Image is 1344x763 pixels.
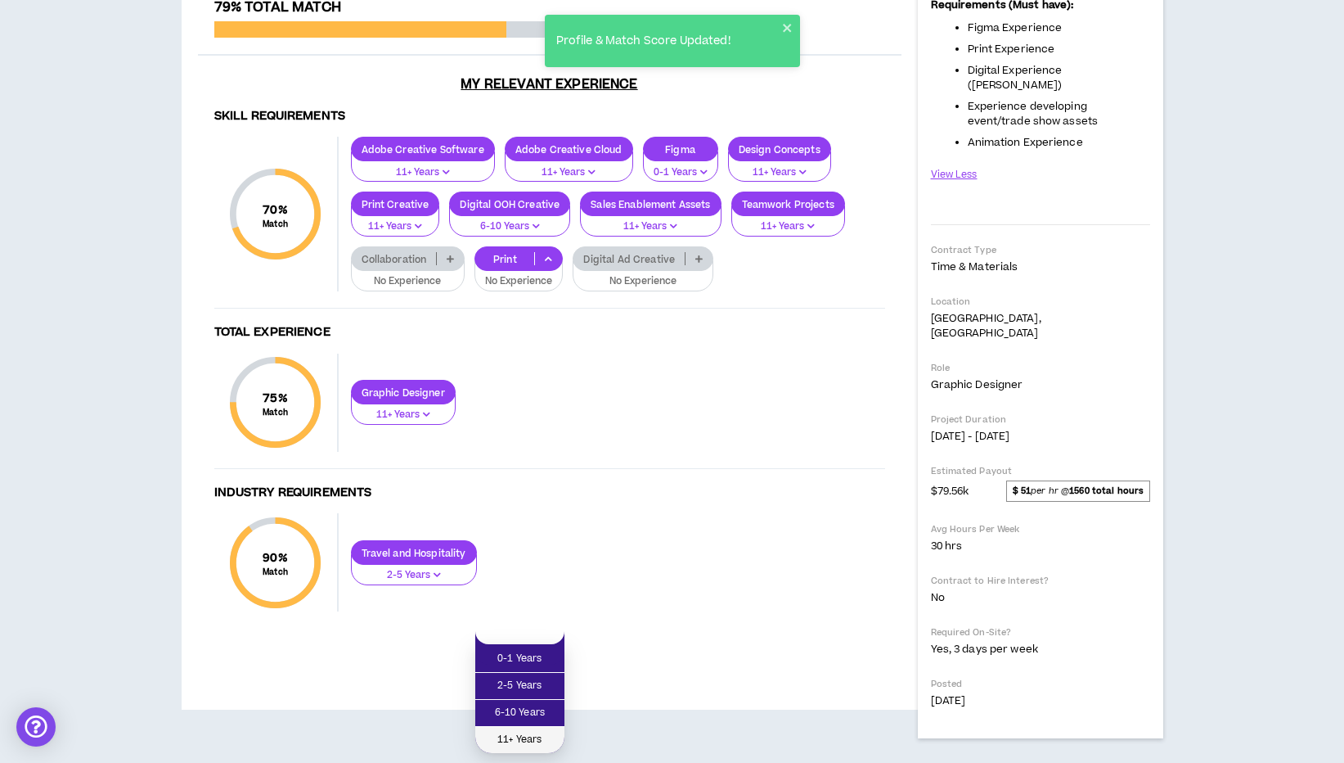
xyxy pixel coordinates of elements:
p: 11+ Years [515,165,623,180]
h4: Total Experience [214,325,885,341]
p: No [931,590,1150,605]
p: 11+ Years [362,219,429,234]
p: Location [931,296,1150,308]
button: 2-5 Years [351,554,477,585]
button: 0-1 Years [643,151,718,183]
span: 75 % [263,390,288,407]
span: 90 % [263,549,288,567]
strong: 1560 total hours [1069,485,1144,497]
p: Digital Ad Creative [573,253,685,265]
span: 2-5 Years [485,677,555,695]
div: Open Intercom Messenger [16,707,56,747]
p: 2-5 Years [362,568,466,583]
button: No Experience [474,260,563,291]
p: Contract to Hire Interest? [931,575,1150,587]
small: Match [263,567,288,578]
strong: $ 51 [1013,485,1031,497]
p: Sales Enablement Assets [581,198,720,210]
span: 11+ Years [485,731,555,749]
p: Role [931,362,1150,374]
p: Digital OOH Creative [450,198,569,210]
p: Project Duration [931,413,1150,426]
span: Digital Experience ([PERSON_NAME]) [968,63,1063,93]
button: 11+ Years [351,394,456,425]
button: close [782,21,793,34]
p: 11+ Years [739,165,820,180]
div: Profile & Match Score Updated! [551,28,782,55]
span: Graphic Designer [931,377,1023,392]
p: No Experience [583,274,703,289]
button: 11+ Years [505,151,633,183]
button: 11+ Years [351,205,440,237]
p: No Experience [362,274,455,289]
p: 6-10 Years [460,219,560,234]
button: No Experience [351,260,465,291]
button: 11+ Years [580,205,721,237]
p: 30 hrs [931,539,1150,553]
button: 11+ Years [351,151,495,183]
h3: My Relevant Experience [198,76,901,93]
p: Graphic Designer [352,386,455,399]
h4: Industry Requirements [214,485,885,501]
p: 0-1 Years [654,165,708,180]
span: Animation Experience [968,135,1083,150]
p: Travel and Hospitality [352,547,476,559]
p: [GEOGRAPHIC_DATA], [GEOGRAPHIC_DATA] [931,311,1150,341]
small: Match [263,219,288,230]
p: 11+ Years [362,165,484,180]
span: 0-1 Years [485,650,555,668]
p: Avg Hours Per Week [931,523,1150,535]
p: Design Concepts [729,143,830,156]
p: 11+ Years [742,219,834,234]
button: 6-10 Years [449,205,570,237]
span: 70 % [263,201,288,219]
p: Contract Type [931,244,1150,256]
p: [DATE] - [DATE] [931,429,1150,444]
p: Required On-Site? [931,626,1150,639]
span: Print Experience [968,42,1055,56]
p: Adobe Creative Software [352,143,494,156]
p: Adobe Creative Cloud [506,143,632,156]
p: 11+ Years [362,408,445,422]
span: per hr @ [1006,481,1149,502]
p: 11+ Years [591,219,710,234]
span: 6-10 Years [485,704,555,722]
button: No Experience [573,260,713,291]
p: Estimated Payout [931,465,1150,477]
p: Time & Materials [931,260,1150,274]
p: Collaboration [352,253,437,265]
span: $79.56k [931,481,969,501]
p: [DATE] [931,693,1150,708]
small: Match [263,407,288,418]
p: Print Creative [352,198,439,210]
button: View Less [931,160,978,189]
p: Teamwork Projects [732,198,844,210]
span: Figma Experience [968,20,1063,35]
h4: Skill Requirements [214,109,885,124]
p: Print [475,253,534,265]
p: Posted [931,678,1150,690]
p: Figma [644,143,717,156]
p: No Experience [485,274,552,289]
span: Experience developing event/trade show assets [968,99,1099,129]
p: Yes, 3 days per week [931,642,1150,657]
button: 11+ Years [731,205,845,237]
button: 11+ Years [728,151,831,183]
